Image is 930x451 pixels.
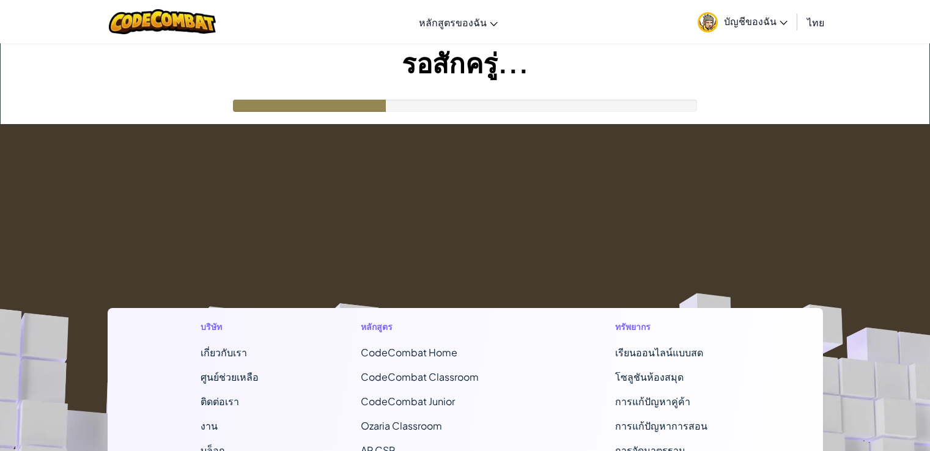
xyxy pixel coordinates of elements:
[201,419,218,432] a: งาน
[361,320,513,333] h1: หลักสูตร
[615,370,684,383] a: โซลูชันห้องสมุด
[698,12,718,32] img: avatar
[419,16,487,29] span: หลักสูตรของฉัน
[361,419,442,432] a: Ozaria Classroom
[615,419,707,432] a: การแก้ปัญหาการสอน
[807,16,824,29] span: ไทย
[109,9,216,34] img: CodeCombat logo
[801,5,830,38] a: ไทย
[201,320,259,333] h1: บริษัท
[413,5,504,38] a: หลักสูตรของฉัน
[361,346,457,359] span: CodeCombat Home
[615,320,729,333] h1: ทรัพยากร
[201,395,239,408] span: ติดต่อเรา
[1,43,929,81] h1: รอสักครู่...
[692,2,794,41] a: บัญชีของฉัน
[361,395,455,408] a: CodeCombat Junior
[724,15,788,28] span: บัญชีของฉัน
[615,346,703,359] a: เรียนออนไลน์แบบสด
[201,370,259,383] a: ศูนย์ช่วยเหลือ
[361,370,479,383] a: CodeCombat Classroom
[615,395,690,408] a: การแก้ปัญหาคู่ค้า
[201,346,247,359] a: เกี่ยวกับเรา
